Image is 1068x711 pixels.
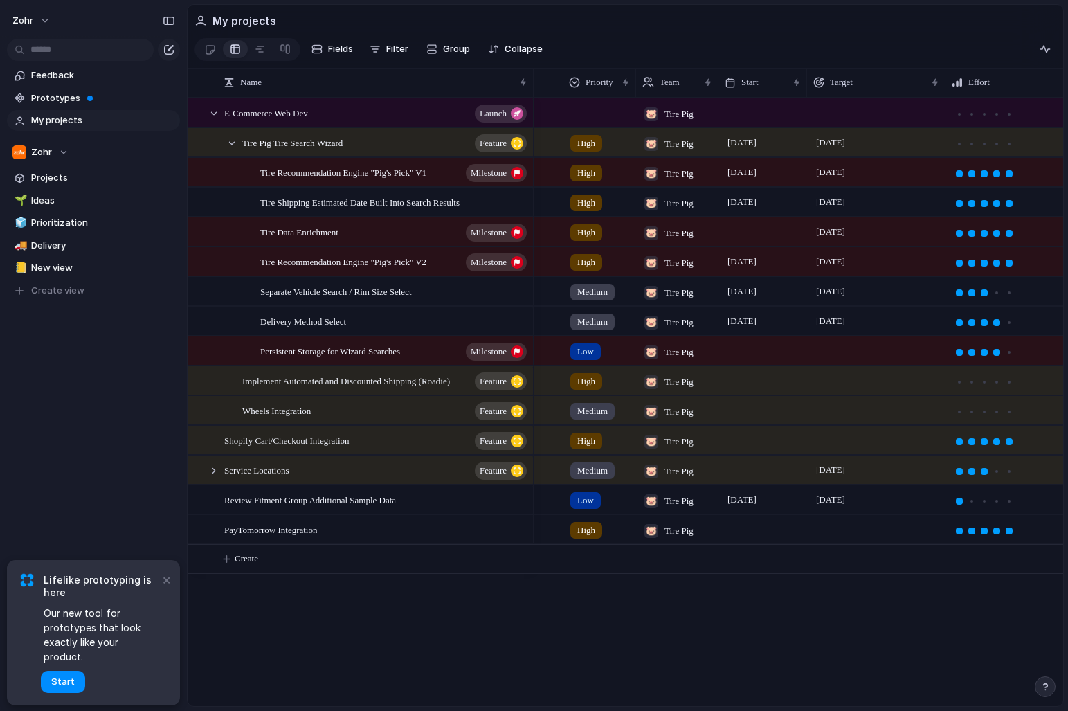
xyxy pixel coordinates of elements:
span: Implement Automated and Discounted Shipping (Roadie) [242,372,450,388]
a: 🌱Ideas [7,190,180,211]
span: Feature [480,431,507,451]
span: Tire Pig [664,256,694,270]
span: Service Locations [224,462,289,478]
button: Milestone [466,253,527,271]
div: 🐷 [644,465,658,478]
span: Zohr [31,145,52,159]
span: Delivery Method Select [260,313,346,329]
span: Tire Data Enrichment [260,224,338,240]
span: Tire Recommendation Engine "Pig's Pick" V2 [260,253,426,269]
span: [DATE] [724,253,760,270]
span: [DATE] [813,164,849,181]
span: Feedback [31,69,175,82]
span: launch [480,104,507,123]
span: Tire Shipping Estimated Date Built Into Search Results [260,194,460,210]
span: Low [577,494,594,507]
span: Medium [577,464,608,478]
div: 🐷 [644,524,658,538]
span: Shopify Cart/Checkout Integration [224,432,350,448]
span: [DATE] [724,313,760,330]
span: Lifelike prototyping is here [44,574,159,599]
span: Feature [480,402,507,421]
a: 📒New view [7,258,180,278]
span: Target [830,75,853,89]
span: High [577,226,595,240]
span: Medium [577,315,608,329]
button: 📒 [12,261,26,275]
span: Projects [31,171,175,185]
span: [DATE] [813,492,849,508]
a: 🧊Prioritization [7,213,180,233]
span: [DATE] [813,224,849,240]
div: 🐷 [644,345,658,359]
span: New view [31,261,175,275]
div: 🧊 [15,215,24,231]
div: 🐷 [644,226,658,240]
span: [DATE] [813,283,849,300]
span: Tire Pig [664,167,694,181]
span: High [577,196,595,210]
span: zohr [12,14,33,28]
span: PayTomorrow Integration [224,521,317,537]
button: Feature [475,134,527,152]
div: 🐷 [644,256,658,270]
div: 🐷 [644,375,658,389]
span: Tire Pig [664,465,694,478]
button: Create view [7,280,180,301]
span: Prioritization [31,216,175,230]
a: 🚚Delivery [7,235,180,256]
div: 📒 [15,260,24,276]
span: Tire Pig [664,524,694,538]
span: Priority [586,75,613,89]
span: High [577,255,595,269]
span: Medium [577,285,608,299]
a: My projects [7,110,180,131]
span: My projects [31,114,175,127]
span: Tire Pig [664,107,694,121]
span: Team [660,75,680,89]
span: Tire Pig [664,226,694,240]
span: Tire Recommendation Engine "Pig's Pick" V1 [260,164,426,180]
span: Our new tool for prototypes that look exactly like your product. [44,606,159,664]
a: Prototypes [7,88,180,109]
span: Create view [31,284,84,298]
a: Feedback [7,65,180,86]
span: Wheels Integration [242,402,311,418]
div: 🐷 [644,107,658,121]
button: zohr [6,10,57,32]
span: High [577,375,595,388]
span: [DATE] [813,462,849,478]
span: Feature [480,461,507,480]
button: 🚚 [12,239,26,253]
span: High [577,136,595,150]
button: 🌱 [12,194,26,208]
div: 🌱 [15,192,24,208]
button: Milestone [466,224,527,242]
span: High [577,434,595,448]
span: Tire Pig [664,405,694,419]
span: Tire Pig [664,197,694,210]
span: Prototypes [31,91,175,105]
span: [DATE] [724,134,760,151]
button: Milestone [466,164,527,182]
button: Zohr [7,142,180,163]
button: Collapse [482,38,548,60]
button: 🧊 [12,216,26,230]
span: [DATE] [724,194,760,210]
button: Feature [475,432,527,450]
button: Feature [475,372,527,390]
button: Fields [306,38,359,60]
span: [DATE] [813,134,849,151]
span: Milestone [471,253,507,272]
span: Create [235,552,258,566]
span: Tire Pig Tire Search Wizard [242,134,343,150]
span: Tire Pig [664,435,694,449]
span: Name [240,75,262,89]
button: Group [419,38,477,60]
span: Ideas [31,194,175,208]
button: Start [41,671,85,693]
span: Milestone [471,163,507,183]
span: E-Commerce Web Dev [224,105,308,120]
span: Group [443,42,470,56]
